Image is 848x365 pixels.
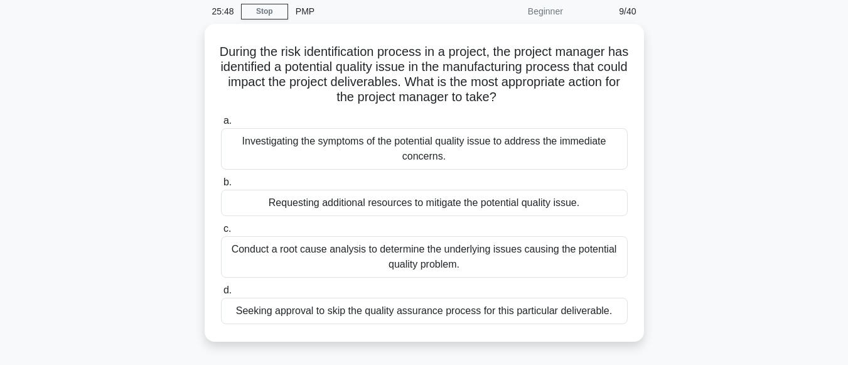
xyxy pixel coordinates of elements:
[223,115,232,126] span: a.
[221,298,628,324] div: Seeking approval to skip the quality assurance process for this particular deliverable.
[241,4,288,19] a: Stop
[221,190,628,216] div: Requesting additional resources to mitigate the potential quality issue.
[223,285,232,295] span: d.
[221,128,628,170] div: Investigating the symptoms of the potential quality issue to address the immediate concerns.
[220,44,629,106] h5: During the risk identification process in a project, the project manager has identified a potenti...
[221,236,628,278] div: Conduct a root cause analysis to determine the underlying issues causing the potential quality pr...
[223,177,232,187] span: b.
[223,223,231,234] span: c.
